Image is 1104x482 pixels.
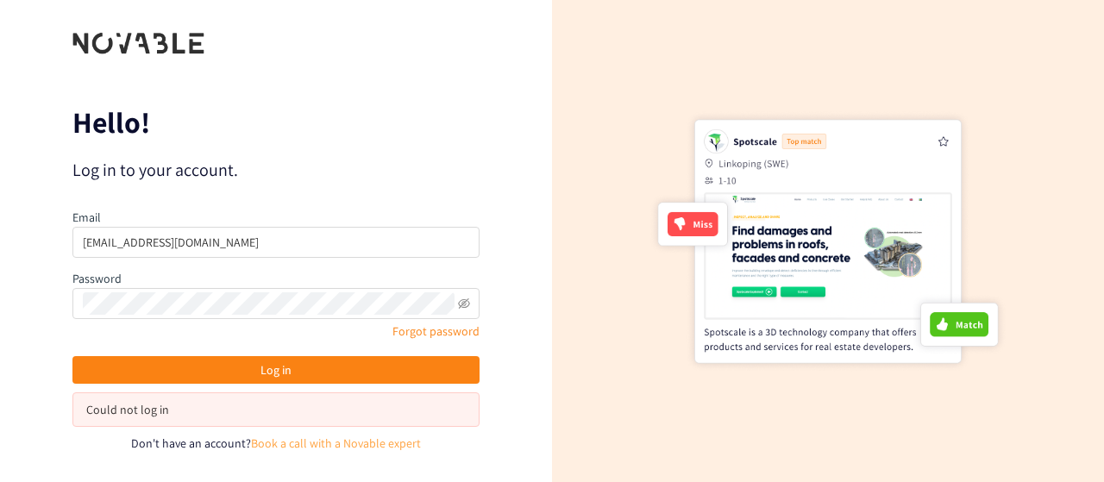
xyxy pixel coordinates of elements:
label: Email [72,210,101,225]
span: eye-invisible [458,297,470,310]
div: Could not log in [86,400,466,419]
a: Book a call with a Novable expert [251,435,421,451]
span: Log in [260,360,292,379]
p: Hello! [72,109,480,136]
div: Widget de chat [823,296,1104,482]
button: Log in [72,356,480,384]
p: Log in to your account. [72,158,480,182]
a: Forgot password [392,323,480,339]
span: Don't have an account? [131,435,251,451]
label: Password [72,271,122,286]
iframe: Chat Widget [823,296,1104,482]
